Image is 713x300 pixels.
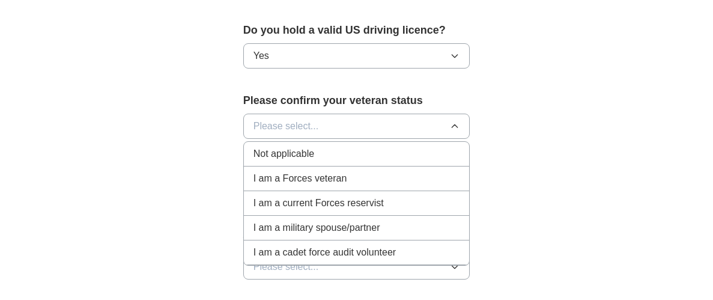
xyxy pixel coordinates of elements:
span: Please select... [253,119,319,133]
span: Not applicable [253,147,314,161]
span: I am a cadet force audit volunteer [253,245,396,260]
button: Please select... [243,114,470,139]
span: I am a military spouse/partner [253,221,380,235]
label: Please confirm your veteran status [243,93,470,109]
span: Please select... [253,260,319,274]
span: I am a Forces veteran [253,171,347,186]
label: Do you hold a valid US driving licence? [243,22,470,38]
span: I am a current Forces reservist [253,196,384,210]
button: Yes [243,43,470,69]
button: Please select... [243,254,470,280]
span: Yes [253,49,269,63]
